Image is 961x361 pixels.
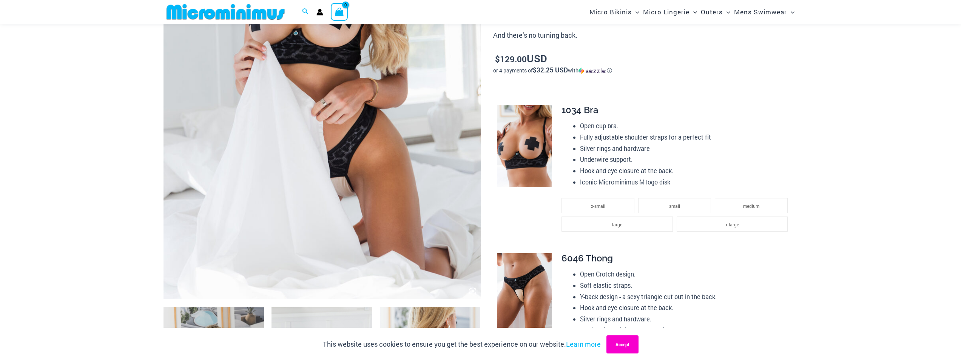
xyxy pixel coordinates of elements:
li: Hook and eye closure at the back. [580,165,791,177]
span: 6046 Thong [561,253,613,264]
li: Silver rings and hardware. [580,313,791,325]
a: View Shopping Cart, empty [331,3,348,20]
li: Iconic Microminimus M logo disk [580,325,791,336]
li: large [561,217,673,232]
span: x-small [591,203,605,209]
span: x-large [725,221,739,227]
li: Y-back design - a sexy triangle cut out in the back. [580,291,791,303]
span: 1034 Bra [561,104,599,115]
li: Hook and eye closure at the back. [580,302,791,313]
span: Menu Toggle [632,2,639,22]
span: Micro Lingerie [643,2,690,22]
span: Menu Toggle [723,2,730,22]
div: or 4 payments of$32.25 USDwithSezzle Click to learn more about Sezzle [493,67,797,74]
a: Micro LingerieMenu ToggleMenu Toggle [641,2,699,22]
span: small [669,203,680,209]
li: x-small [561,198,634,213]
img: Sezzle [578,68,606,74]
a: OutersMenu ToggleMenu Toggle [699,2,732,22]
span: Mens Swimwear [734,2,787,22]
li: Open Crotch design. [580,269,791,280]
a: Learn more [566,339,601,349]
li: Fully adjustable shoulder straps for a perfect fit [580,132,791,143]
span: Outers [701,2,723,22]
li: Silver rings and hardware [580,143,791,154]
button: Accept [606,335,639,353]
a: Account icon link [316,9,323,15]
li: Underwire support. [580,154,791,165]
nav: Site Navigation [586,1,798,23]
span: large [612,221,622,227]
span: $32.25 USD [533,66,568,74]
span: Menu Toggle [787,2,794,22]
p: USD [493,53,797,65]
img: MM SHOP LOGO FLAT [164,3,288,20]
p: This website uses cookies to ensure you get the best experience on our website. [323,339,601,350]
img: Nights Fall Silver Leopard 1036 Bra [497,105,552,187]
a: Mens SwimwearMenu ToggleMenu Toggle [732,2,796,22]
li: Soft elastic straps. [580,280,791,291]
span: Micro Bikinis [589,2,632,22]
span: $ [495,54,500,65]
li: Iconic Microminimus M logo disk [580,177,791,188]
bdi: 129.00 [495,54,527,65]
span: Menu Toggle [690,2,697,22]
a: Search icon link [302,7,309,17]
div: or 4 payments of with [493,67,797,74]
li: medium [715,198,788,213]
a: Micro BikinisMenu ToggleMenu Toggle [588,2,641,22]
li: x-large [677,217,788,232]
img: Nights Fall Silver Leopard 6046 Thong [497,253,552,335]
span: medium [743,203,759,209]
li: Open cup bra. [580,120,791,132]
li: small [638,198,711,213]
